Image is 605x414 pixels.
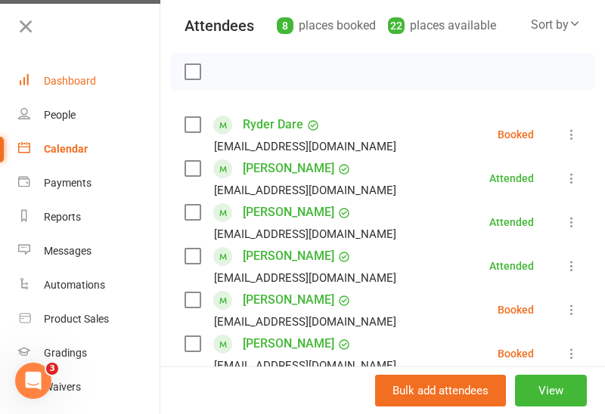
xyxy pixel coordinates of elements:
div: Booked [498,348,534,359]
div: 22 [388,17,405,34]
div: Sort by [531,15,581,35]
a: Gradings [18,336,161,370]
div: [EMAIL_ADDRESS][DOMAIN_NAME] [214,312,396,332]
a: [PERSON_NAME] [243,288,334,312]
div: Product Sales [44,313,109,325]
div: Waivers [44,381,81,393]
div: Automations [44,279,105,291]
button: Bulk add attendees [375,375,506,406]
a: People [18,98,161,132]
iframe: Intercom live chat [15,363,51,399]
a: Messages [18,234,161,268]
div: Attendees [185,15,254,36]
a: Calendar [18,132,161,166]
a: Product Sales [18,302,161,336]
a: Reports [18,200,161,234]
a: Ryder Dare [243,113,303,137]
a: Automations [18,268,161,302]
div: Messages [44,245,92,257]
div: places booked [277,15,376,36]
div: People [44,109,76,121]
div: Booked [498,304,534,315]
div: [EMAIL_ADDRESS][DOMAIN_NAME] [214,356,396,375]
a: Dashboard [18,64,161,98]
div: [EMAIL_ADDRESS][DOMAIN_NAME] [214,181,396,200]
div: Payments [44,177,92,189]
a: Waivers [18,370,161,404]
a: [PERSON_NAME] [243,332,334,356]
div: places available [388,15,496,36]
button: View [515,375,587,406]
div: Calendar [44,143,88,155]
a: [PERSON_NAME] [243,156,334,181]
a: [PERSON_NAME] [243,244,334,268]
div: Gradings [44,347,87,359]
div: Attended [489,217,534,227]
div: Dashboard [44,75,96,87]
div: Booked [498,129,534,140]
div: [EMAIL_ADDRESS][DOMAIN_NAME] [214,268,396,288]
span: 3 [46,363,58,375]
a: Payments [18,166,161,200]
div: Attended [489,173,534,184]
div: [EMAIL_ADDRESS][DOMAIN_NAME] [214,224,396,244]
div: [EMAIL_ADDRESS][DOMAIN_NAME] [214,137,396,156]
div: Attended [489,261,534,271]
a: [PERSON_NAME] [243,200,334,224]
div: Reports [44,211,81,223]
div: 8 [277,17,293,34]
